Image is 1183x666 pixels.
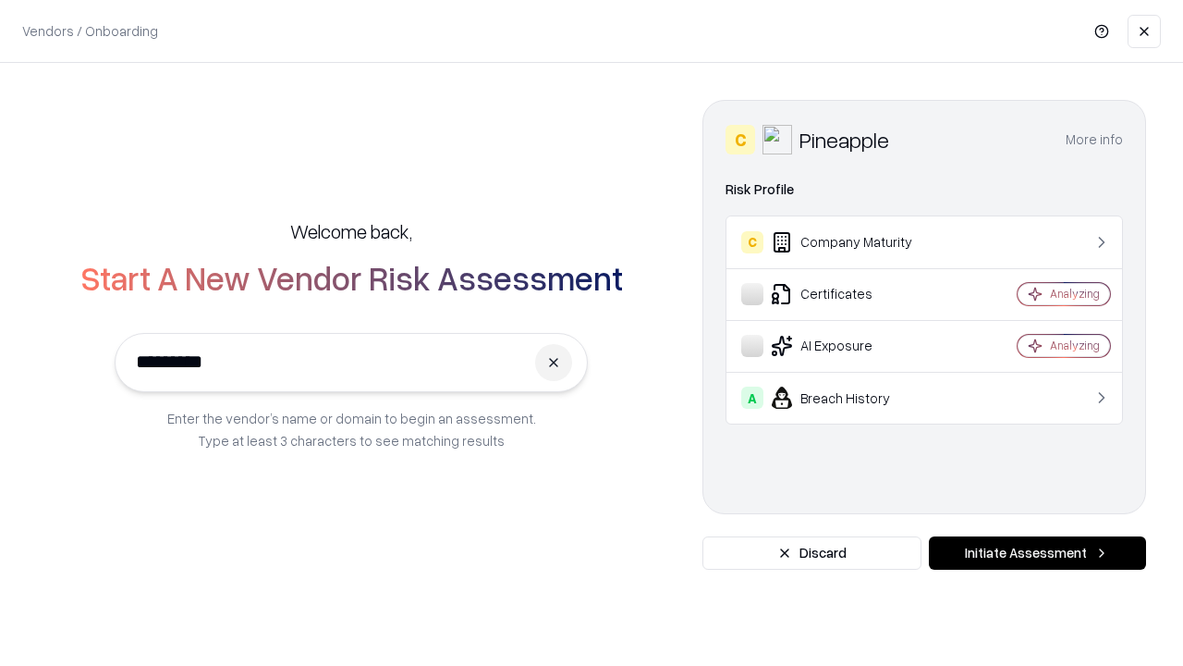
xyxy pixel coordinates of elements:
[741,283,962,305] div: Certificates
[741,231,763,253] div: C
[22,21,158,41] p: Vendors / Onboarding
[929,536,1146,570] button: Initiate Assessment
[1066,123,1123,156] button: More info
[741,387,962,409] div: Breach History
[799,125,889,154] div: Pineapple
[741,387,763,409] div: A
[702,536,921,570] button: Discard
[741,335,962,357] div: AI Exposure
[762,125,792,154] img: Pineapple
[1050,338,1100,353] div: Analyzing
[80,259,623,296] h2: Start A New Vendor Risk Assessment
[290,218,412,244] h5: Welcome back,
[741,231,962,253] div: Company Maturity
[726,125,755,154] div: C
[1050,286,1100,302] div: Analyzing
[726,179,1123,201] div: Risk Profile
[167,407,536,451] p: Enter the vendor’s name or domain to begin an assessment. Type at least 3 characters to see match...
